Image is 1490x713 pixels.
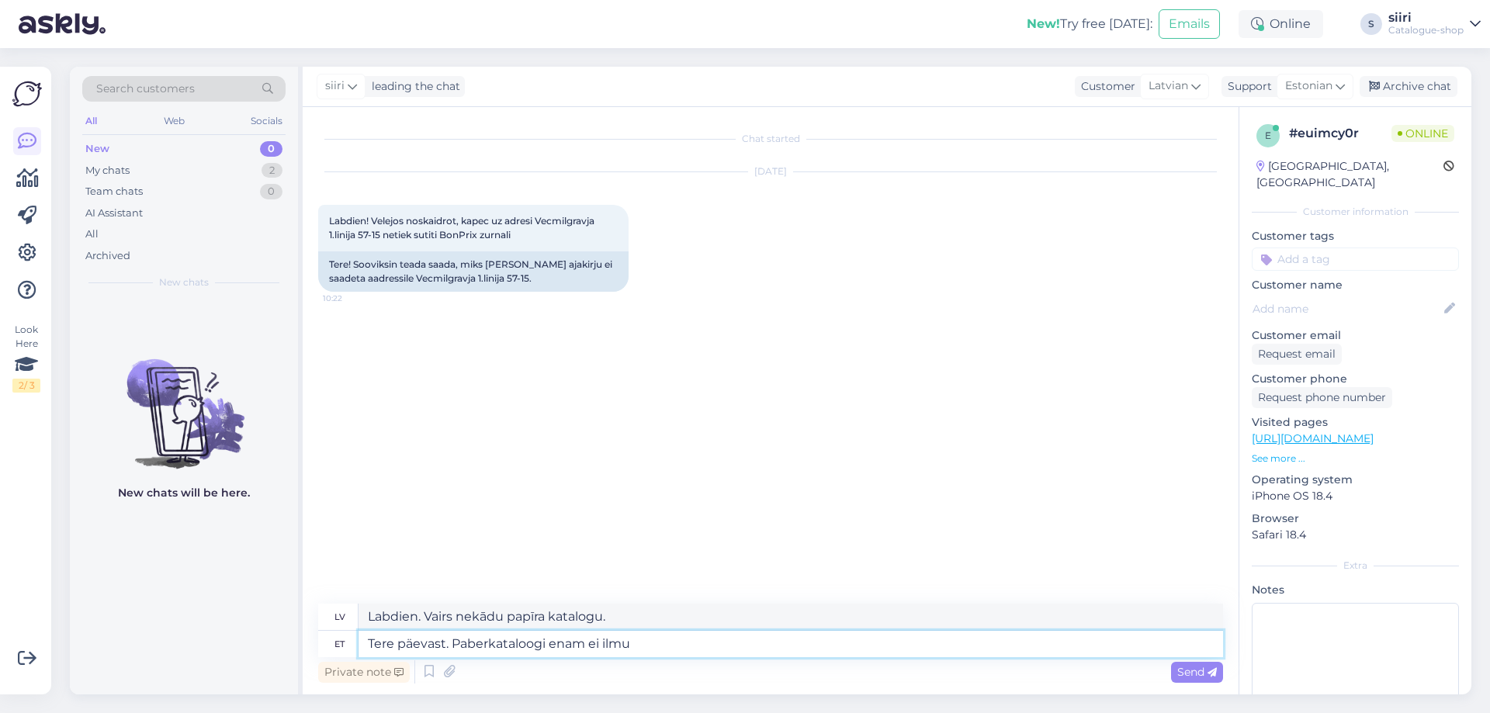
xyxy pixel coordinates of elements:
span: siiri [325,78,345,95]
input: Add name [1253,300,1441,317]
p: Visited pages [1252,414,1459,431]
div: 2 / 3 [12,379,40,393]
div: [DATE] [318,164,1223,178]
div: Private note [318,662,410,683]
p: New chats will be here. [118,485,250,501]
textarea: Tere päevast. Paberkataloogi enam ei ilmu [359,631,1223,657]
span: Search customers [96,81,195,97]
div: Online [1239,10,1323,38]
img: No chats [70,331,298,471]
div: S [1360,13,1382,35]
p: Operating system [1252,472,1459,488]
div: siiri [1388,12,1464,24]
div: Look Here [12,323,40,393]
a: [URL][DOMAIN_NAME] [1252,431,1374,445]
img: Askly Logo [12,79,42,109]
div: Request phone number [1252,387,1392,408]
div: leading the chat [366,78,460,95]
div: 2 [262,163,282,178]
span: Latvian [1149,78,1188,95]
div: AI Assistant [85,206,143,221]
div: 0 [260,184,282,199]
div: Customer [1075,78,1135,95]
div: Web [161,111,188,131]
p: Customer phone [1252,371,1459,387]
p: Customer email [1252,327,1459,344]
span: e [1265,130,1271,141]
span: Labdien! Velejos noskaidrot, kapec uz adresi Vecmilgravja 1.linija 57-15 netiek sutiti BonPrix zu... [329,215,597,241]
div: Team chats [85,184,143,199]
p: Notes [1252,582,1459,598]
div: 0 [260,141,282,157]
span: 10:22 [323,292,381,304]
span: New chats [159,275,209,289]
div: Archived [85,248,130,264]
div: # euimcy0r [1289,124,1391,143]
div: Chat started [318,132,1223,146]
p: Browser [1252,511,1459,527]
div: New [85,141,109,157]
p: Customer name [1252,277,1459,293]
div: All [82,111,100,131]
div: Request email [1252,344,1342,365]
div: Customer information [1252,205,1459,219]
div: My chats [85,163,130,178]
div: [GEOGRAPHIC_DATA], [GEOGRAPHIC_DATA] [1256,158,1443,191]
div: Catalogue-shop [1388,24,1464,36]
span: Estonian [1285,78,1332,95]
p: Safari 18.4 [1252,527,1459,543]
p: Customer tags [1252,228,1459,244]
div: Extra [1252,559,1459,573]
button: Emails [1159,9,1220,39]
p: See more ... [1252,452,1459,466]
div: lv [334,604,345,630]
textarea: Labdien. Vairs nekādu papīra katalogu. [359,604,1223,630]
div: et [334,631,345,657]
div: All [85,227,99,242]
span: Online [1391,125,1454,142]
input: Add a tag [1252,247,1459,271]
span: Send [1177,665,1217,679]
div: Socials [248,111,286,131]
div: Tere! Sooviksin teada saada, miks [PERSON_NAME] ajakirju ei saadeta aadressile Vecmilgravja 1.lin... [318,251,629,292]
div: Support [1221,78,1272,95]
a: siiriCatalogue-shop [1388,12,1481,36]
p: iPhone OS 18.4 [1252,488,1459,504]
div: Try free [DATE]: [1027,15,1152,33]
b: New! [1027,16,1060,31]
div: Archive chat [1360,76,1457,97]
